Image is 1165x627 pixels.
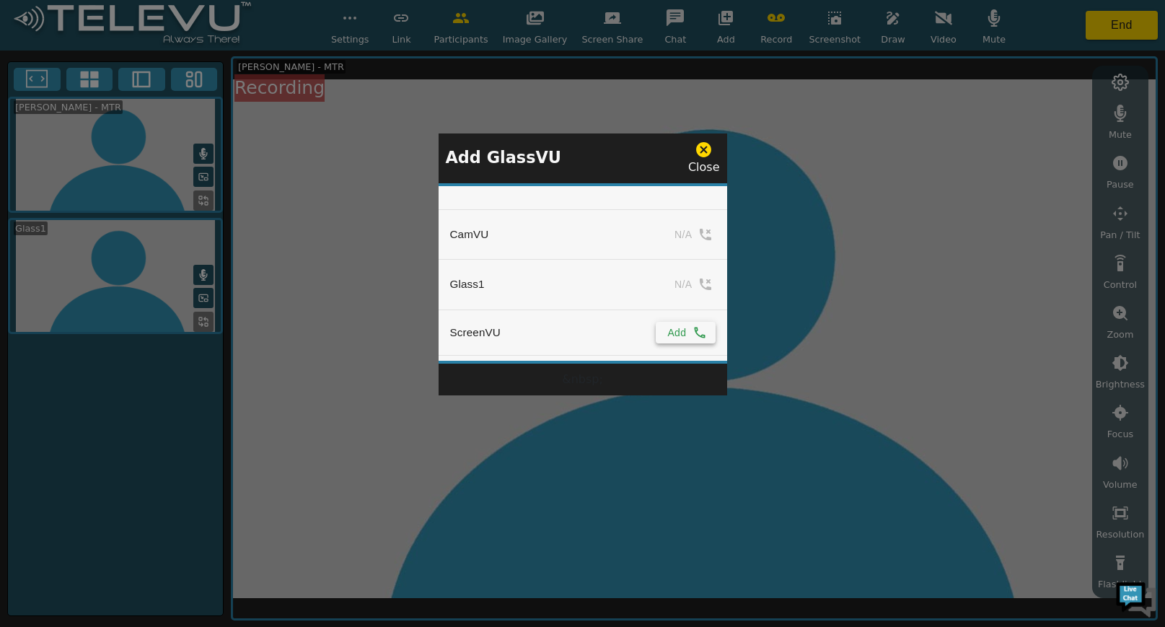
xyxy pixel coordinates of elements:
[439,186,727,356] table: simple table
[439,364,727,395] div: &nbsp;
[656,322,715,343] button: Add
[84,182,199,328] span: We're online!
[25,67,61,103] img: d_736959983_company_1615157101543_736959983
[446,146,562,170] p: Add GlassVU
[450,227,489,242] div: CamVU
[450,325,501,341] div: ScreenVU
[7,394,275,444] textarea: Type your message and hit 'Enter'
[237,7,271,42] div: Minimize live chat window
[688,141,720,176] div: Close
[450,276,485,292] div: Glass1
[1115,576,1158,620] img: Chat Widget
[75,76,242,95] div: Chat with us now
